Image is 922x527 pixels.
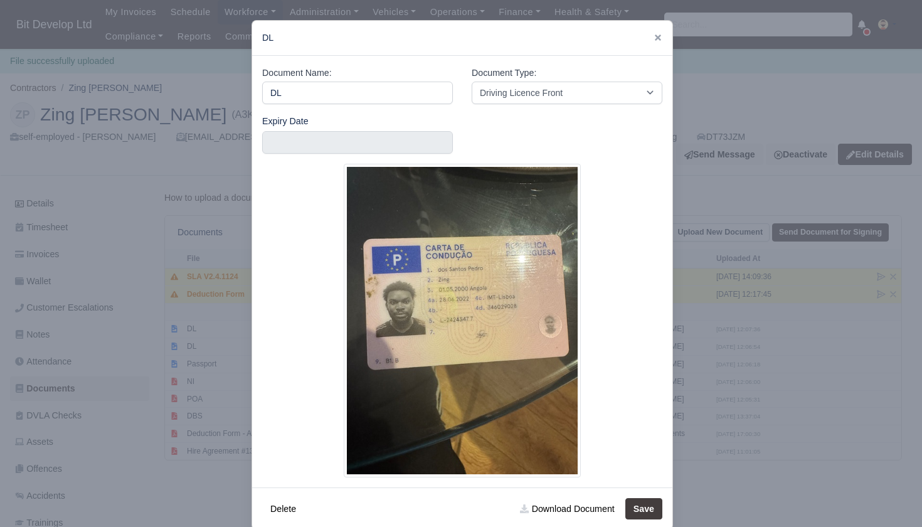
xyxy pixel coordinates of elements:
label: Expiry Date [262,114,309,129]
label: Document Name: [262,66,332,80]
iframe: Chat Widget [859,467,922,527]
a: Download Document [512,498,622,519]
button: Save [625,498,662,519]
div: DL [252,21,672,56]
label: Document Type: [472,66,536,80]
button: Delete [262,498,304,519]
